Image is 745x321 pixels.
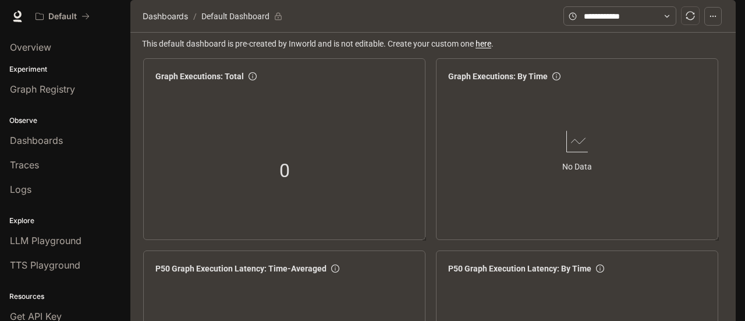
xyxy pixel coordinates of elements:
[30,5,95,28] button: All workspaces
[143,9,188,23] span: Dashboards
[279,156,290,185] span: 0
[140,9,191,23] button: Dashboards
[155,262,327,275] span: P50 Graph Execution Latency: Time-Averaged
[596,264,604,273] span: info-circle
[193,10,197,23] span: /
[142,37,726,50] span: This default dashboard is pre-created by Inworld and is not editable. Create your custom one .
[448,262,591,275] span: P50 Graph Execution Latency: By Time
[249,72,257,80] span: info-circle
[48,12,77,22] p: Default
[199,5,272,27] article: Default Dashboard
[562,160,592,173] article: No Data
[552,72,560,80] span: info-circle
[331,264,339,273] span: info-circle
[448,70,548,83] span: Graph Executions: By Time
[686,11,695,20] span: sync
[476,39,491,48] a: here
[155,70,244,83] span: Graph Executions: Total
